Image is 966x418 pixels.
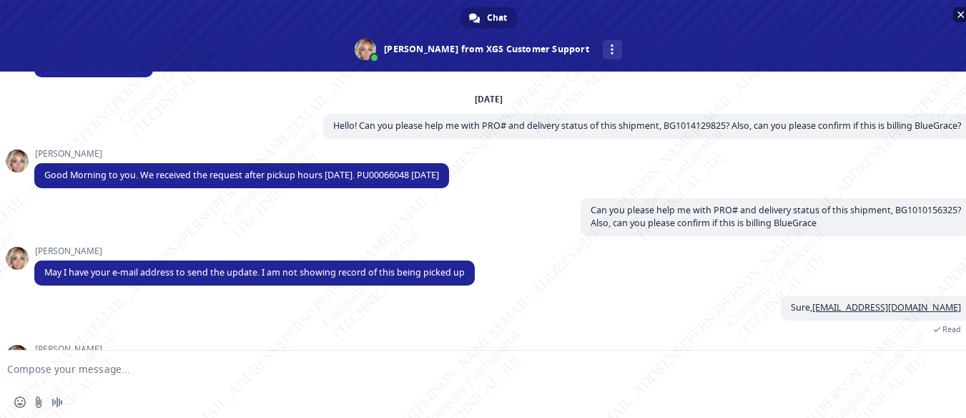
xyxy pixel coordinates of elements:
[33,397,44,408] span: Send a file
[34,149,449,159] span: [PERSON_NAME]
[942,324,961,334] span: Read
[475,95,503,104] div: [DATE]
[44,266,465,278] span: May I have your e-mail address to send the update. I am not showing record of this being picked up
[591,204,961,229] span: Can you please help me with PRO# and delivery status of this shipment, BG1010156325? Also, can yo...
[333,120,961,132] span: Hello! Can you please help me with PRO# and delivery status of this shipment, BG1014129825? Also,...
[51,397,63,408] span: Audio message
[14,397,26,408] span: Insert an emoji
[791,301,961,313] span: Sure,
[603,40,622,59] div: More channels
[34,246,475,256] span: [PERSON_NAME]
[44,169,439,181] span: Good Morning to you. We received the request after pickup hours [DATE]. PU00066048 [DATE]
[7,363,924,376] textarea: Compose your message...
[34,344,245,354] span: [PERSON_NAME]
[812,301,961,313] a: [EMAIL_ADDRESS][DOMAIN_NAME]
[460,7,517,29] div: Chat
[487,7,507,29] span: Chat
